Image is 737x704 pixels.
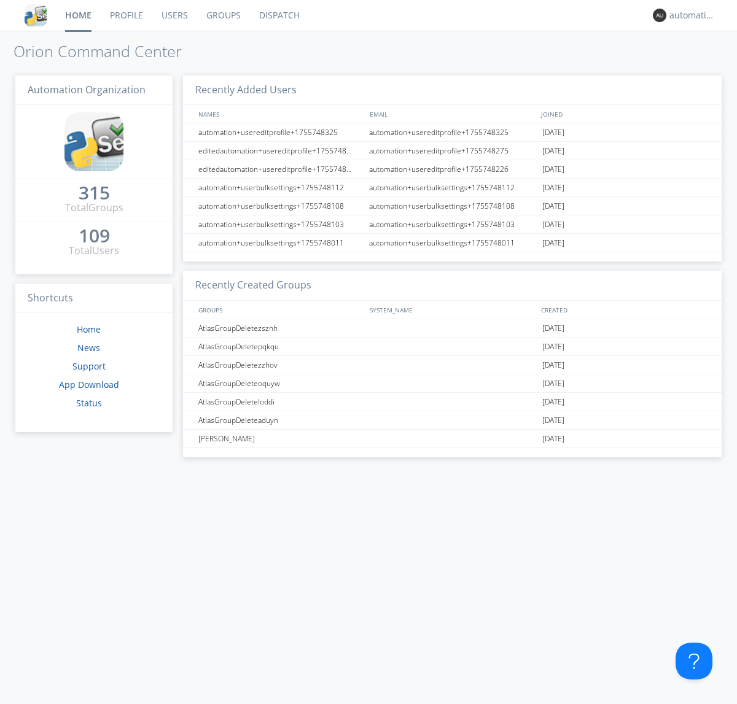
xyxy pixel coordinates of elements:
[366,160,539,178] div: automation+usereditprofile+1755748226
[183,234,722,252] a: automation+userbulksettings+1755748011automation+userbulksettings+1755748011[DATE]
[77,342,100,354] a: News
[195,105,364,123] div: NAMES
[79,230,110,242] div: 109
[542,234,564,252] span: [DATE]
[195,215,365,233] div: automation+userbulksettings+1755748103
[59,379,119,390] a: App Download
[542,393,564,411] span: [DATE]
[367,105,538,123] div: EMAIL
[72,360,106,372] a: Support
[366,142,539,160] div: automation+usereditprofile+1755748275
[79,187,110,199] div: 315
[538,301,710,319] div: CREATED
[195,356,365,374] div: AtlasGroupDeletezzhov
[183,179,722,197] a: automation+userbulksettings+1755748112automation+userbulksettings+1755748112[DATE]
[183,123,722,142] a: automation+usereditprofile+1755748325automation+usereditprofile+1755748325[DATE]
[25,4,47,26] img: cddb5a64eb264b2086981ab96f4c1ba7
[669,9,716,21] div: automation+atlas0016
[653,9,666,22] img: 373638.png
[183,197,722,215] a: automation+userbulksettings+1755748108automation+userbulksettings+1755748108[DATE]
[195,234,365,252] div: automation+userbulksettings+1755748011
[183,374,722,393] a: AtlasGroupDeleteoquyw[DATE]
[542,411,564,430] span: [DATE]
[183,215,722,234] a: automation+userbulksettings+1755748103automation+userbulksettings+1755748103[DATE]
[79,230,110,244] a: 109
[195,197,365,215] div: automation+userbulksettings+1755748108
[183,160,722,179] a: editedautomation+usereditprofile+1755748226automation+usereditprofile+1755748226[DATE]
[64,112,123,171] img: cddb5a64eb264b2086981ab96f4c1ba7
[195,123,365,141] div: automation+usereditprofile+1755748325
[65,201,123,215] div: Total Groups
[366,179,539,196] div: automation+userbulksettings+1755748112
[542,374,564,393] span: [DATE]
[195,338,365,355] div: AtlasGroupDeletepqkqu
[183,393,722,411] a: AtlasGroupDeleteloddi[DATE]
[542,160,564,179] span: [DATE]
[538,105,710,123] div: JOINED
[183,430,722,448] a: [PERSON_NAME][DATE]
[367,301,538,319] div: SYSTEM_NAME
[542,123,564,142] span: [DATE]
[183,338,722,356] a: AtlasGroupDeletepqkqu[DATE]
[183,271,722,301] h3: Recently Created Groups
[195,411,365,429] div: AtlasGroupDeleteaduyn
[183,411,722,430] a: AtlasGroupDeleteaduyn[DATE]
[183,319,722,338] a: AtlasGroupDeletezsznh[DATE]
[366,215,539,233] div: automation+userbulksettings+1755748103
[195,301,364,319] div: GROUPS
[28,83,146,96] span: Automation Organization
[183,75,722,106] h3: Recently Added Users
[676,643,712,679] iframe: Toggle Customer Support
[79,187,110,201] a: 315
[69,244,119,258] div: Total Users
[195,430,365,447] div: [PERSON_NAME]
[183,356,722,374] a: AtlasGroupDeletezzhov[DATE]
[195,160,365,178] div: editedautomation+usereditprofile+1755748226
[76,397,102,409] a: Status
[77,323,101,335] a: Home
[366,123,539,141] div: automation+usereditprofile+1755748325
[542,356,564,374] span: [DATE]
[195,374,365,392] div: AtlasGroupDeleteoquyw
[195,393,365,411] div: AtlasGroupDeleteloddi
[366,234,539,252] div: automation+userbulksettings+1755748011
[183,142,722,160] a: editedautomation+usereditprofile+1755748275automation+usereditprofile+1755748275[DATE]
[542,319,564,338] span: [DATE]
[195,319,365,337] div: AtlasGroupDeletezsznh
[542,179,564,197] span: [DATE]
[542,430,564,448] span: [DATE]
[542,142,564,160] span: [DATE]
[542,215,564,234] span: [DATE]
[195,179,365,196] div: automation+userbulksettings+1755748112
[542,338,564,356] span: [DATE]
[195,142,365,160] div: editedautomation+usereditprofile+1755748275
[15,284,173,314] h3: Shortcuts
[366,197,539,215] div: automation+userbulksettings+1755748108
[542,197,564,215] span: [DATE]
